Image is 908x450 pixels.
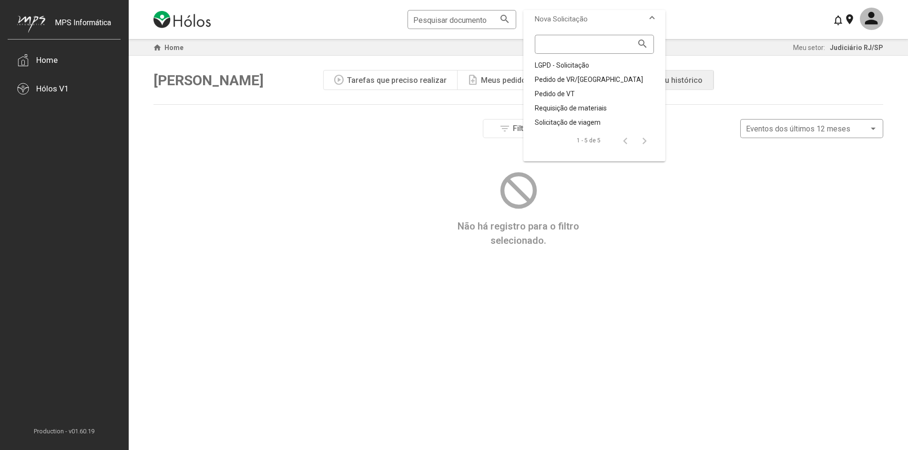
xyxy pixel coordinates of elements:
[577,136,601,145] div: 1 - 5 de 5
[523,10,665,28] mat-expansion-panel-header: Nova Solicitação
[535,103,654,113] div: Requisição de materiais
[535,89,654,99] div: Pedido de VT
[535,15,588,23] span: Nova Solicitação
[483,119,554,138] button: Filtros
[523,28,665,161] div: Nova Solicitação
[535,75,654,84] div: Pedido de VR/[GEOGRAPHIC_DATA]
[525,127,654,154] mat-paginator: Select page
[36,84,69,93] div: Hólos V1
[635,131,654,150] button: Página seguinte
[746,124,850,133] span: Eventos dos últimos 12 meses
[152,42,163,53] mat-icon: home
[654,76,703,85] div: Meu histórico
[17,15,45,33] img: mps-image-cropped.png
[8,428,121,435] span: Production - v01.60.19
[467,74,479,86] mat-icon: note_add
[153,72,264,89] span: [PERSON_NAME]
[36,55,58,65] div: Home
[164,44,184,51] span: Home
[458,219,579,248] span: Não há registro para o filtro selecionado.
[153,11,211,28] img: logo-holos.png
[481,76,531,85] div: Meus pedidos
[347,76,447,85] div: Tarefas que preciso realizar
[616,131,635,150] button: Página anterior
[513,124,535,133] span: Filtros
[844,13,855,25] mat-icon: location_on
[499,13,510,24] mat-icon: search
[793,44,825,51] span: Meu setor:
[499,123,510,134] mat-icon: filter_list
[637,38,648,49] mat-icon: search
[55,18,111,42] div: MPS Informática
[830,44,883,51] span: Judiciário RJ/SP
[497,169,540,212] img: i-block.svg
[535,118,654,127] div: Solicitação de viagem
[333,74,345,86] mat-icon: play_circle
[535,60,654,70] div: LGPD - Solicitação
